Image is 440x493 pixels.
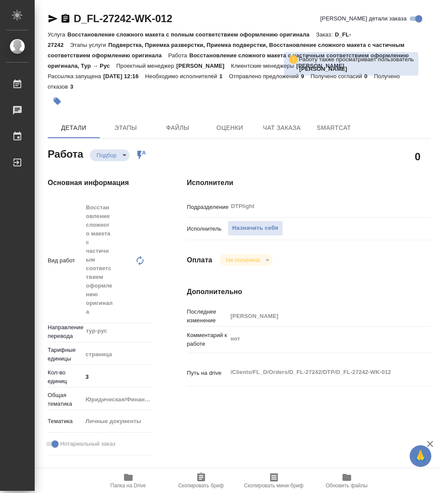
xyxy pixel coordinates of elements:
[48,52,409,69] p: Восстановление сложного макета с частичным соответствием оформлению оригинала, Тур → Рус
[70,83,80,90] p: 3
[299,66,347,72] b: [PERSON_NAME]
[48,146,83,161] h2: Работа
[90,149,130,161] div: Подбор
[219,73,229,79] p: 1
[229,73,301,79] p: Отправлено предложений
[209,122,251,133] span: Оценки
[48,417,82,426] p: Тематика
[187,308,228,325] p: Последнее изменение
[231,63,297,69] p: Клиентские менеджеры
[299,65,414,73] p: Архипова Екатерина
[48,92,67,111] button: Добавить тэг
[48,391,82,408] p: Общая тематика
[74,13,172,24] a: D_FL-27242-WK-012
[92,469,165,493] button: Папка на Drive
[364,73,374,79] p: 0
[187,178,430,188] h4: Исполнители
[413,447,428,465] span: 🙏
[178,483,224,489] span: Скопировать бриф
[168,52,189,59] p: Работа
[60,440,115,448] span: Нотариальный заказ
[316,31,335,38] p: Заказ:
[187,255,212,265] h4: Оплата
[48,13,58,24] button: Скопировать ссылку для ЯМессенджера
[82,414,161,429] div: Личные документы
[187,369,228,377] p: Путь на drive
[165,469,238,493] button: Скопировать бриф
[53,122,95,133] span: Детали
[82,392,161,407] div: Юридическая/Финансовая
[228,310,411,322] input: Пустое поле
[313,122,355,133] span: SmartCat
[299,55,414,64] p: Работу также просматривает пользователь
[228,331,411,346] textarea: нот
[320,14,407,23] span: [PERSON_NAME] детали заказа
[301,73,310,79] p: 9
[310,469,383,493] button: Обновить файлы
[48,42,404,59] p: Подверстка, Приемка разверстки, Приемка подверстки, Восстановление сложного макета с частичным со...
[82,371,152,383] input: ✎ Введи что-нибудь
[48,178,152,188] h4: Основная информация
[176,63,231,69] p: [PERSON_NAME]
[228,221,283,236] button: Назначить себя
[238,469,310,493] button: Скопировать мини-бриф
[232,223,278,233] span: Назначить себя
[94,152,119,159] button: Подбор
[48,323,82,341] p: Направление перевода
[187,225,228,233] p: Исполнитель
[311,73,365,79] p: Получено согласий
[187,203,228,212] p: Подразделение
[48,256,82,265] p: Вид работ
[60,13,71,24] button: Скопировать ссылку
[145,73,219,79] p: Необходимо исполнителей
[415,149,420,164] h2: 0
[105,122,147,133] span: Этапы
[219,254,273,266] div: Подбор
[326,483,368,489] span: Обновить файлы
[228,365,411,380] textarea: /Clients/FL_D/Orders/D_FL-27242/DTP/D_FL-27242-WK-012
[157,122,199,133] span: Файлы
[187,287,430,297] h4: Дополнительно
[116,63,176,69] p: Проектный менеджер
[261,122,303,133] span: Чат заказа
[48,368,82,386] p: Кол-во единиц
[187,331,228,348] p: Комментарий к работе
[67,31,316,38] p: Восстановление сложного макета с полным соответствием оформлению оригинала
[82,347,161,362] div: страница
[70,42,108,48] p: Этапы услуги
[410,445,431,467] button: 🙏
[48,31,67,38] p: Услуга
[48,73,103,79] p: Рассылка запущена
[48,346,82,363] p: Тарифные единицы
[111,483,146,489] span: Папка на Drive
[103,73,145,79] p: [DATE] 12:16
[244,483,303,489] span: Скопировать мини-бриф
[224,256,262,264] button: Не оплачена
